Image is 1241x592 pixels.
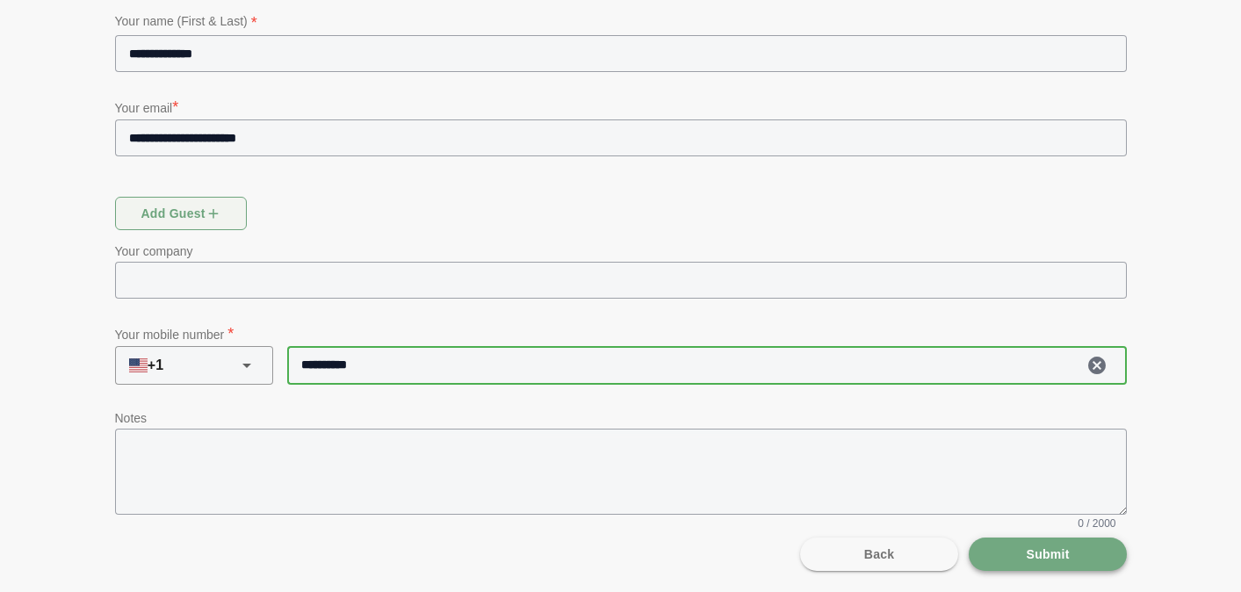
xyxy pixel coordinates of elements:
p: Your mobile number [115,321,1127,346]
button: Add guest [115,197,247,230]
i: Clear [1086,355,1108,376]
p: Your email [115,95,1127,119]
p: Notes [115,408,1127,429]
span: 0 / 2000 [1078,516,1115,531]
p: Your name (First & Last) [115,11,1127,35]
button: Submit [969,538,1127,571]
span: Add guest [140,197,221,230]
span: Back [863,538,895,571]
button: Back [800,538,958,571]
span: Submit [1025,538,1069,571]
p: Your company [115,241,1127,262]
